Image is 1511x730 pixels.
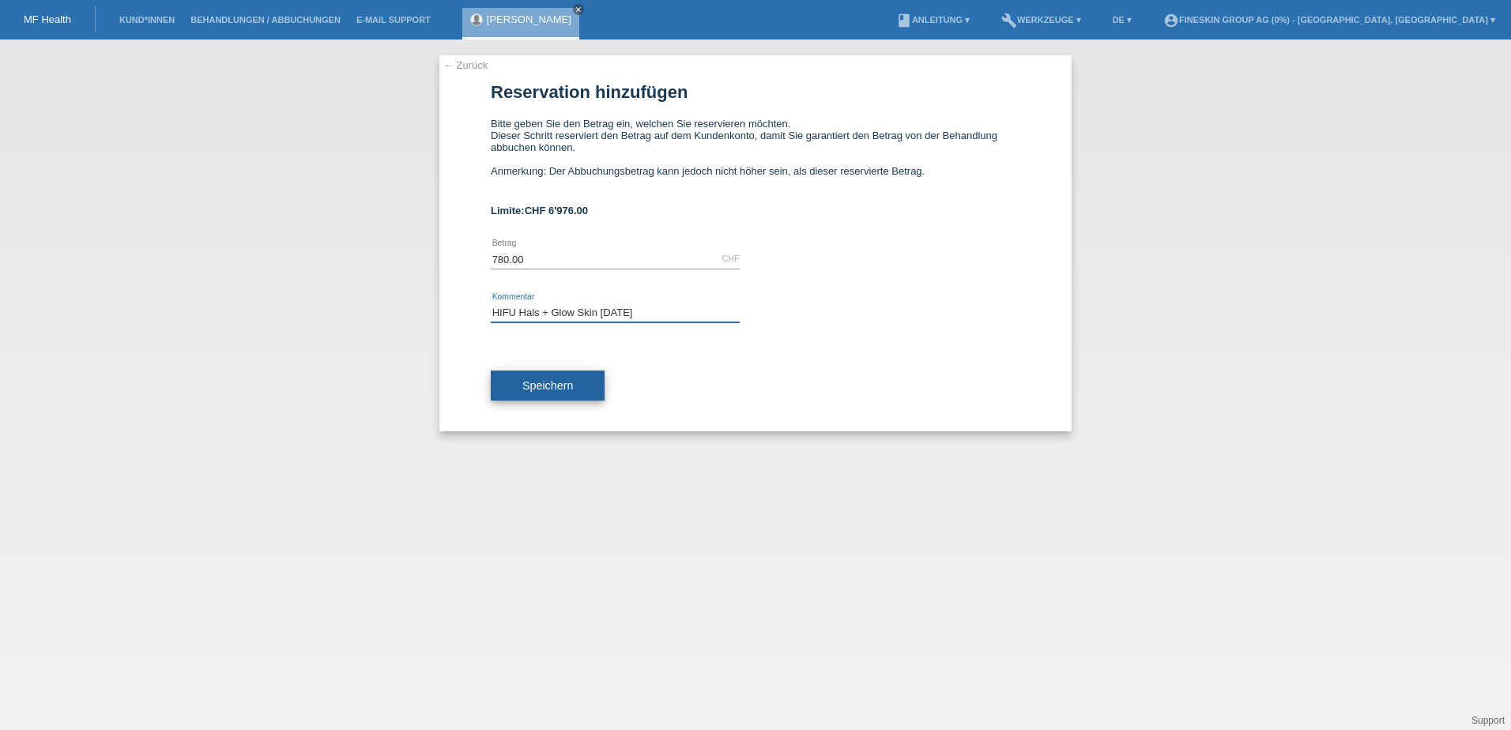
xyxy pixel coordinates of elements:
[1155,15,1503,24] a: account_circleFineSkin Group AG (0%) - [GEOGRAPHIC_DATA], [GEOGRAPHIC_DATA] ▾
[491,371,605,401] button: Speichern
[443,59,488,71] a: ← Zurück
[349,15,439,24] a: E-Mail Support
[1001,13,1017,28] i: build
[575,6,582,13] i: close
[24,13,71,25] a: MF Health
[993,15,1089,24] a: buildWerkzeuge ▾
[491,118,1020,189] div: Bitte geben Sie den Betrag ein, welchen Sie reservieren möchten. Dieser Schritt reserviert den Be...
[722,254,740,263] div: CHF
[525,205,588,216] span: CHF 6'976.00
[896,13,912,28] i: book
[573,4,584,15] a: close
[522,379,573,392] span: Speichern
[487,13,571,25] a: [PERSON_NAME]
[491,82,1020,102] h1: Reservation hinzufügen
[1471,715,1505,726] a: Support
[1163,13,1179,28] i: account_circle
[491,205,588,216] b: Limite:
[1105,15,1140,24] a: DE ▾
[888,15,978,24] a: bookAnleitung ▾
[183,15,349,24] a: Behandlungen / Abbuchungen
[111,15,183,24] a: Kund*innen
